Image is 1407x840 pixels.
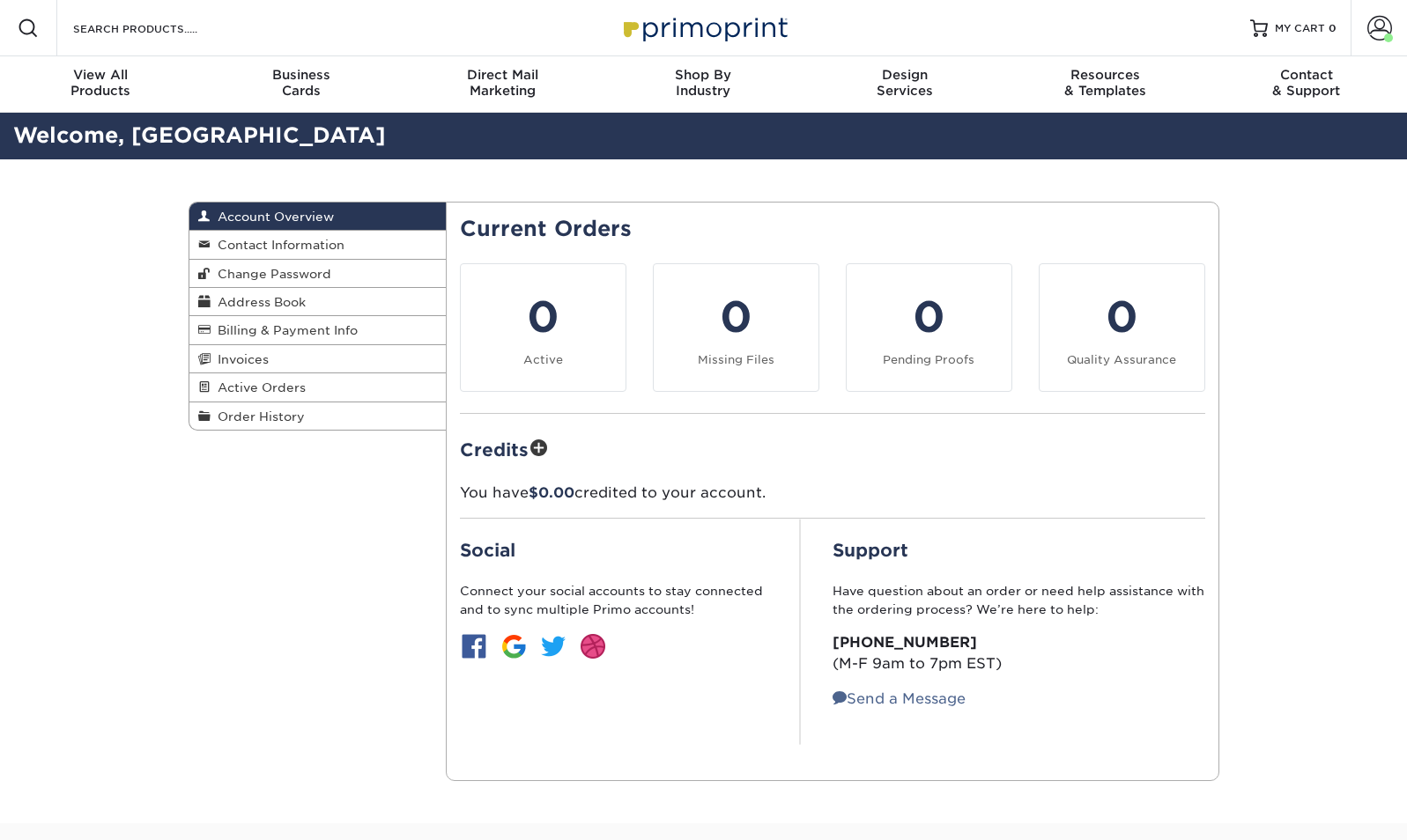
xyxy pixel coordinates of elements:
div: 0 [1050,285,1194,349]
small: Missing Files [698,353,774,366]
a: DesignServices [804,56,1005,113]
h2: Credits [460,435,1205,462]
div: Services [804,67,1005,99]
a: Active Orders [189,373,447,402]
a: 0 Pending Proofs [846,263,1012,392]
span: Direct Mail [402,67,603,83]
a: Change Password [189,260,447,288]
a: Shop ByIndustry [603,56,803,113]
p: Connect your social accounts to stay connected and to sync multiple Primo accounts! [460,582,768,618]
span: Address Book [211,295,306,309]
div: Industry [603,67,803,99]
span: Invoices [211,352,269,366]
a: 0 Missing Files [653,263,819,392]
div: 0 [857,285,1001,349]
small: Active [523,353,563,366]
span: Change Password [211,267,331,281]
img: btn-dribbble.jpg [579,632,607,660]
a: BusinessCards [201,56,402,113]
a: Invoices [189,345,447,373]
h2: Social [460,540,768,561]
a: Resources& Templates [1005,56,1206,113]
h2: Support [833,540,1205,561]
div: 0 [664,285,808,349]
div: 0 [471,285,615,349]
span: Order History [211,409,305,424]
p: You have credited to your account. [460,483,1205,504]
img: btn-twitter.jpg [539,632,567,660]
span: Business [201,67,402,83]
a: Contact Information [189,231,447,259]
span: Active Orders [211,380,306,394]
span: $0.00 [529,484,574,501]
a: Order History [189,402,447,430]
small: Quality Assurance [1067,353,1176,366]
img: Primoprint [616,9,792,47]
div: Marketing [402,67,603,99]
div: & Support [1206,67,1407,99]
a: Address Book [189,288,447,316]
a: Account Overview [189,203,447,231]
span: Design [804,67,1005,83]
span: Contact Information [211,238,344,252]
span: Billing & Payment Info [211,323,358,337]
a: Billing & Payment Info [189,316,447,344]
span: 0 [1329,22,1337,34]
a: Send a Message [833,690,966,707]
h2: Current Orders [460,217,1205,242]
p: (M-F 9am to 7pm EST) [833,632,1205,674]
img: btn-facebook.jpg [460,632,488,660]
input: SEARCH PRODUCTS..... [71,18,243,39]
span: Contact [1206,67,1407,83]
div: & Templates [1005,67,1206,99]
a: 0 Quality Assurance [1039,263,1205,392]
span: Shop By [603,67,803,83]
a: Contact& Support [1206,56,1407,113]
span: Resources [1005,67,1206,83]
small: Pending Proofs [883,353,974,366]
span: MY CART [1275,21,1325,36]
a: Direct MailMarketing [402,56,603,113]
img: btn-google.jpg [500,632,528,660]
div: Cards [201,67,402,99]
a: 0 Active [460,263,626,392]
p: Have question about an order or need help assistance with the ordering process? We’re here to help: [833,582,1205,618]
span: Account Overview [211,210,334,224]
strong: [PHONE_NUMBER] [833,634,977,651]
